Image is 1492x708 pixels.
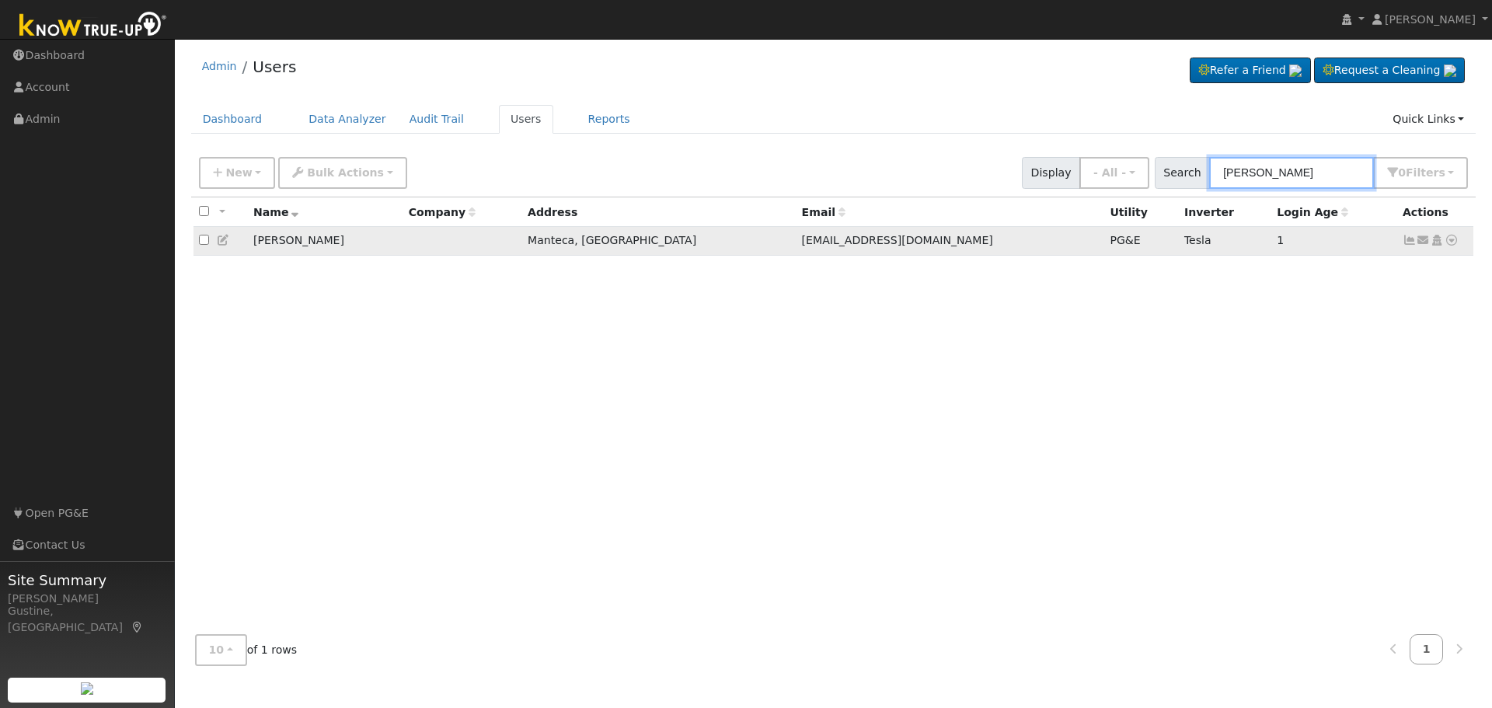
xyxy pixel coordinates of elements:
a: Login As [1430,234,1444,246]
button: New [199,157,276,189]
a: mikey_kait@yahoo.com [1417,232,1431,249]
a: Refer a Friend [1190,58,1311,84]
span: [PERSON_NAME] [1385,13,1476,26]
div: Address [528,204,791,221]
a: Map [131,621,145,633]
button: Bulk Actions [278,157,406,189]
img: Know True-Up [12,9,175,44]
span: Filter [1406,166,1445,179]
span: [EMAIL_ADDRESS][DOMAIN_NAME] [802,234,993,246]
a: Data Analyzer [297,105,398,134]
span: Company name [409,206,476,218]
span: Search [1155,157,1210,189]
a: Audit Trail [398,105,476,134]
span: Bulk Actions [307,166,384,179]
a: Quick Links [1381,105,1476,134]
span: of 1 rows [195,634,298,666]
a: Users [499,105,553,134]
span: Email [802,206,845,218]
img: retrieve [81,682,93,695]
a: Users [253,58,296,76]
button: 0Filters [1373,157,1468,189]
span: Days since last login [1277,206,1348,218]
td: [PERSON_NAME] [248,227,403,256]
span: New [225,166,252,179]
a: Admin [202,60,237,72]
a: Request a Cleaning [1314,58,1465,84]
a: 1 [1410,634,1444,664]
span: Name [253,206,299,218]
span: PG&E [1110,234,1140,246]
a: Show Graph [1403,234,1417,246]
span: s [1438,166,1445,179]
a: Reports [577,105,642,134]
button: - All - [1079,157,1149,189]
button: 10 [195,634,247,666]
span: Site Summary [8,570,166,591]
span: 08/25/2025 2:54:33 PM [1277,234,1284,246]
img: retrieve [1444,65,1456,77]
span: 10 [209,643,225,656]
a: Other actions [1445,232,1459,249]
a: Edit User [217,234,231,246]
td: Manteca, [GEOGRAPHIC_DATA] [522,227,797,256]
img: retrieve [1289,65,1302,77]
div: Inverter [1184,204,1266,221]
div: [PERSON_NAME] [8,591,166,607]
span: Tesla [1184,234,1211,246]
div: Actions [1403,204,1468,221]
div: Gustine, [GEOGRAPHIC_DATA] [8,603,166,636]
a: Dashboard [191,105,274,134]
div: Utility [1110,204,1173,221]
span: Display [1022,157,1080,189]
input: Search [1209,157,1374,189]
